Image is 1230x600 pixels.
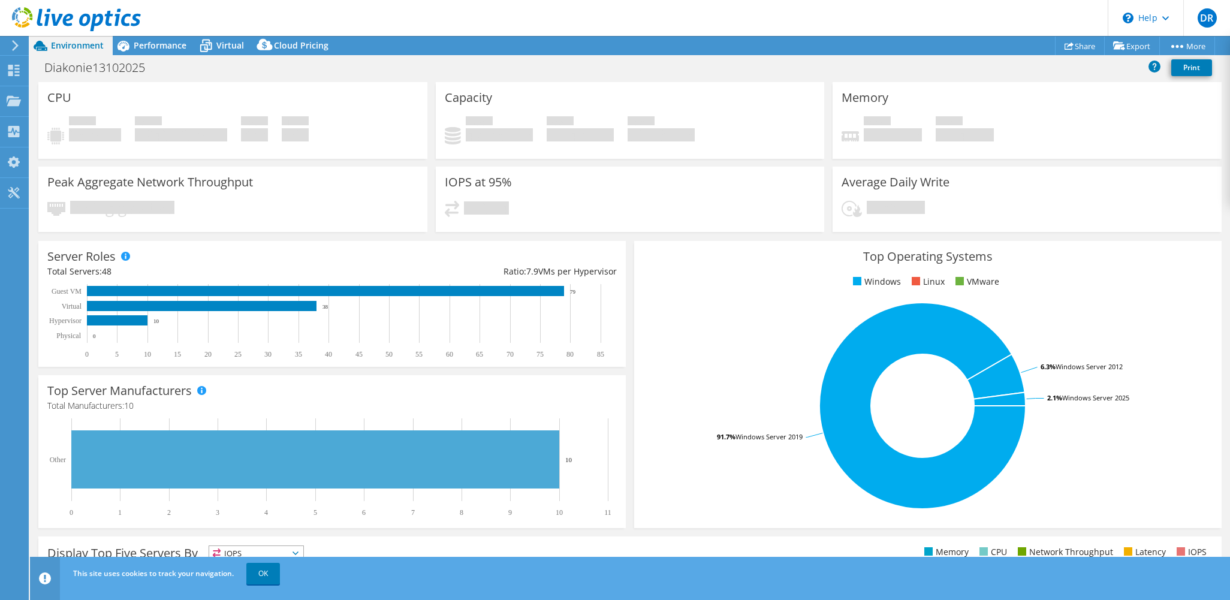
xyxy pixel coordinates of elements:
text: Guest VM [52,287,82,296]
text: 15 [174,350,181,358]
div: Total Servers: [47,265,332,278]
text: 80 [566,350,574,358]
li: Linux [909,275,945,288]
span: IOPS [209,546,303,560]
h4: 47.76 TiB [466,128,533,141]
li: Latency [1121,545,1166,559]
h3: Average Daily Write [842,176,949,189]
text: 60 [446,350,453,358]
h4: Total Manufacturers: [47,399,617,412]
text: 65 [476,350,483,358]
h3: Server Roles [47,250,116,263]
text: 11 [604,508,611,517]
li: Windows [850,275,901,288]
li: CPU [976,545,1007,559]
h4: 2.62 gigabits/s [70,201,174,214]
text: 30 [264,350,272,358]
text: 4 [264,508,268,517]
span: CPU Sockets [282,116,309,128]
text: 0 [85,350,89,358]
span: Free [547,116,574,128]
span: Net CPU [135,116,162,128]
tspan: Windows Server 2025 [1062,393,1129,402]
h4: 21.47 TiB [547,128,614,141]
span: 7.9 [526,266,538,277]
text: 50 [385,350,393,358]
text: 38 [322,304,328,310]
text: Physical [56,331,81,340]
h1: Diakonie13102025 [39,61,164,74]
span: Total [628,116,655,128]
a: Share [1055,37,1105,55]
text: 10 [565,456,572,463]
span: 10 [124,400,134,411]
text: 10 [556,508,563,517]
text: 6 [362,508,366,517]
div: Ratio: VMs per Hypervisor [332,265,617,278]
span: This site uses cookies to track your navigation. [73,568,234,578]
text: 35 [295,350,302,358]
li: IOPS [1174,545,1207,559]
span: Cores [241,116,268,128]
text: 5 [115,350,119,358]
text: 75 [536,350,544,358]
h3: Capacity [445,91,492,104]
span: Performance [134,40,186,51]
text: 5 [313,508,317,517]
h4: 69.23 TiB [628,128,695,141]
a: Export [1104,37,1160,55]
h3: Top Server Manufacturers [47,384,192,397]
h4: 377 [241,128,268,141]
h4: 10914 [464,201,509,215]
span: Virtual [216,40,244,51]
tspan: 2.1% [1047,393,1062,402]
svg: \n [1123,13,1133,23]
tspan: Windows Server 2012 [1056,362,1123,371]
text: 3 [216,508,219,517]
span: DR [1198,8,1217,28]
text: 9 [508,508,512,517]
text: 55 [415,350,423,358]
text: 85 [597,350,604,358]
a: OK [246,563,280,584]
text: 45 [355,350,363,358]
h3: IOPS at 95% [445,176,512,189]
span: 48 [102,266,111,277]
span: Environment [51,40,104,51]
text: Virtual [62,302,82,310]
span: Peak Memory Usage [864,116,891,128]
text: 1 [118,508,122,517]
text: 20 [204,350,212,358]
li: Network Throughput [1015,545,1113,559]
text: 8 [460,508,463,517]
text: 7 [411,508,415,517]
h4: 58 [282,128,309,141]
li: Memory [921,545,969,559]
a: More [1159,37,1215,55]
h4: 96 GHz [69,128,121,141]
h4: 2.54 TiB [936,128,994,141]
text: 79 [570,289,576,295]
text: Other [50,456,66,464]
h3: CPU [47,91,71,104]
span: Cloud Pricing [274,40,328,51]
tspan: Windows Server 2019 [735,432,803,441]
text: 25 [234,350,242,358]
span: Peak CPU [69,116,96,128]
h4: 1.51 TiB [864,128,922,141]
li: VMware [952,275,999,288]
text: Hypervisor [49,316,82,325]
a: Print [1171,59,1212,76]
text: 70 [507,350,514,358]
text: 40 [325,350,332,358]
h4: 9.25 TiB [867,201,925,214]
h3: Top Operating Systems [643,250,1213,263]
text: 10 [144,350,151,358]
tspan: 6.3% [1041,362,1056,371]
h4: 1249.39 GHz [135,128,227,141]
text: 10 [153,318,159,324]
text: 0 [93,333,96,339]
text: 0 [70,508,73,517]
span: Total Memory [936,116,963,128]
tspan: 91.7% [717,432,735,441]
